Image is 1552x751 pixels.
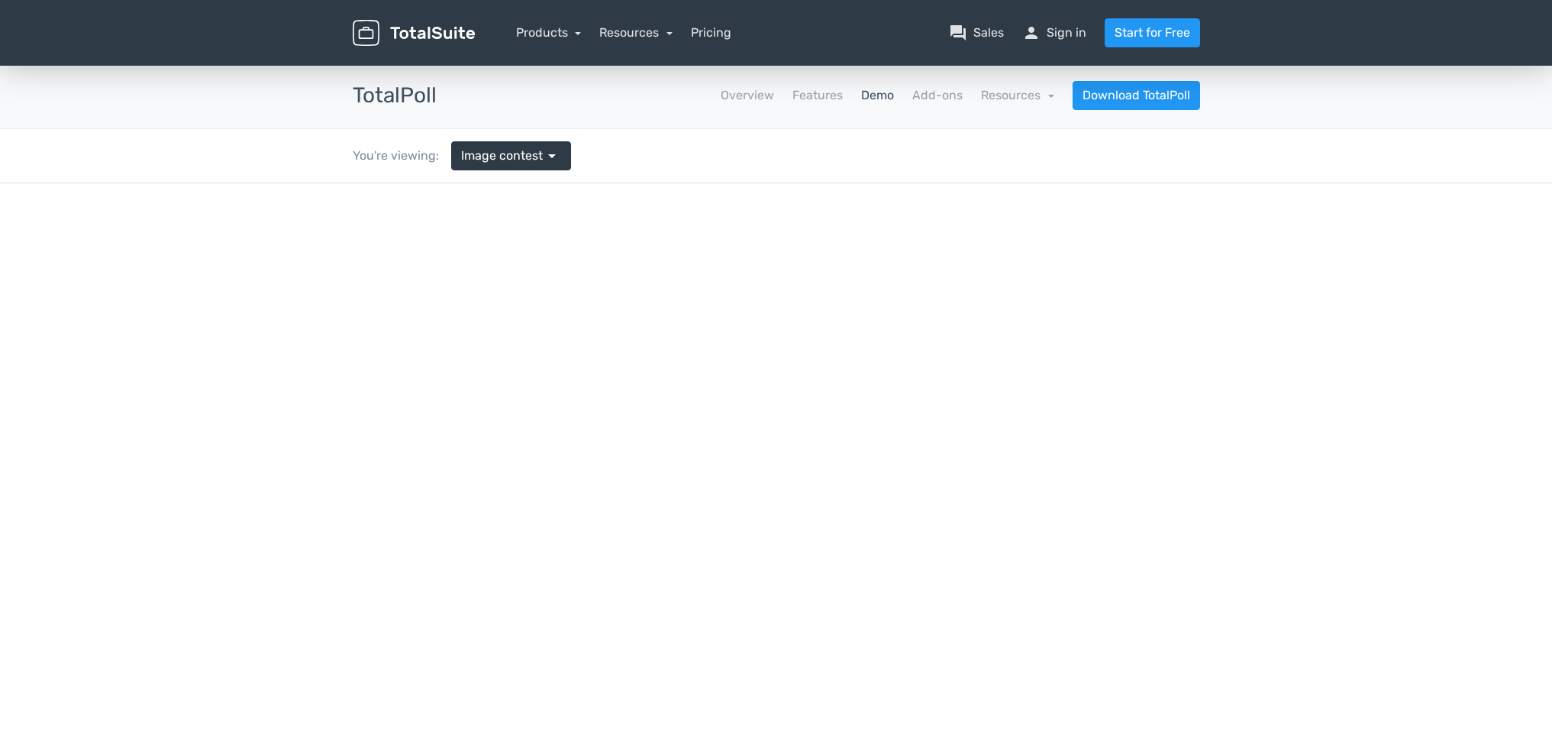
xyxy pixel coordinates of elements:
a: Resources [981,88,1054,102]
div: You're viewing: [353,147,451,165]
a: Resources [599,25,673,40]
a: Demo [861,86,894,105]
a: Download TotalPoll [1073,81,1200,110]
span: question_answer [949,24,967,42]
a: personSign in [1022,24,1086,42]
a: Products [516,25,582,40]
a: Features [792,86,843,105]
a: Image contest arrow_drop_down [451,141,571,170]
a: Pricing [691,24,731,42]
a: question_answerSales [949,24,1004,42]
span: arrow_drop_down [543,147,561,165]
h3: TotalPoll [353,84,437,108]
a: Start for Free [1105,18,1200,47]
img: TotalSuite for WordPress [353,20,475,47]
a: Add-ons [912,86,963,105]
span: Image contest [461,147,543,165]
a: Overview [721,86,774,105]
span: person [1022,24,1041,42]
